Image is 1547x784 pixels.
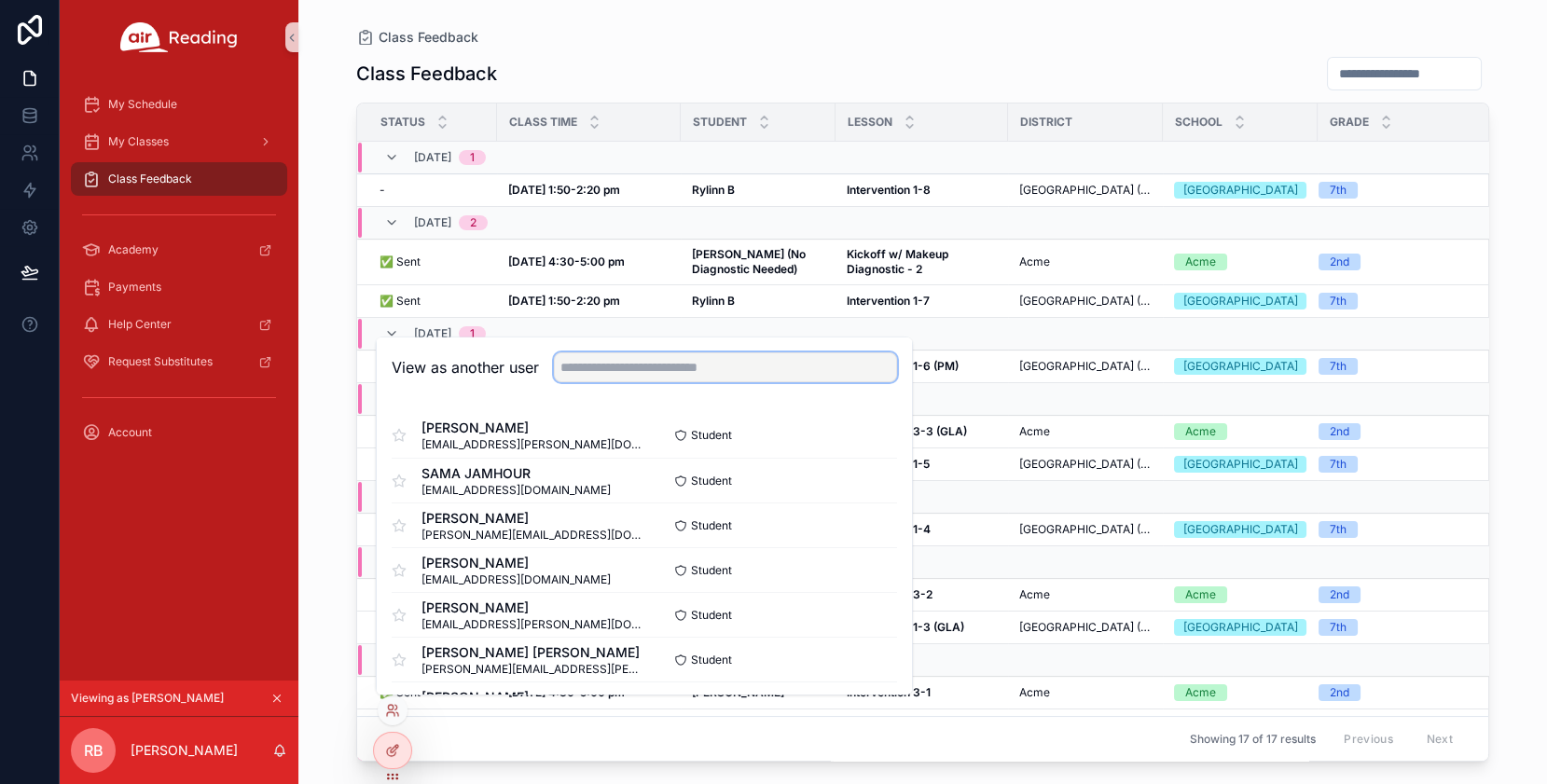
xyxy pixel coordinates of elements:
[692,294,735,308] strong: Rylinn B
[414,150,451,165] span: [DATE]
[421,419,644,437] span: [PERSON_NAME]
[470,326,475,341] div: 1
[847,247,997,277] a: Kickoff w/ Makeup Diagnostic - 2
[1185,254,1216,270] div: Acme
[692,294,824,309] a: Rylinn B
[691,518,732,533] span: Student
[421,617,644,632] span: [EMAIL_ADDRESS][PERSON_NAME][DOMAIN_NAME]
[108,280,161,295] span: Payments
[470,150,475,165] div: 1
[693,115,747,130] span: Student
[1330,586,1349,603] div: 2nd
[508,254,625,268] strong: [DATE] 4:30-5:00 pm
[1319,293,1475,309] a: 7th
[692,247,824,277] a: [PERSON_NAME] (No Diagnostic Needed)
[1174,293,1306,309] a: [GEOGRAPHIC_DATA]
[421,483,611,498] span: [EMAIL_ADDRESS][DOMAIN_NAME]
[847,247,951,276] strong: Kickoff w/ Makeup Diagnostic - 2
[120,22,238,52] img: App logo
[1185,586,1216,603] div: Acme
[1174,619,1306,636] a: [GEOGRAPHIC_DATA]
[421,528,644,543] span: [PERSON_NAME][EMAIL_ADDRESS][DOMAIN_NAME]
[356,28,478,47] a: Class Feedback
[847,587,997,602] a: Intervention 3-2
[1330,293,1347,309] div: 7th
[1319,358,1475,375] a: 7th
[1330,456,1347,473] div: 7th
[1319,619,1475,636] a: 7th
[380,183,385,198] span: -
[508,294,620,308] strong: [DATE] 1:50-2:20 pm
[691,474,732,488] span: Student
[1190,732,1316,747] span: Showing 17 of 17 results
[1330,254,1349,270] div: 2nd
[71,691,224,706] span: Viewing as [PERSON_NAME]
[847,183,997,198] a: Intervention 1-8
[1019,457,1152,472] a: [GEOGRAPHIC_DATA] (JVPS)
[1330,684,1349,701] div: 2nd
[508,294,670,309] a: [DATE] 1:50-2:20 pm
[1174,182,1306,199] a: [GEOGRAPHIC_DATA]
[1330,521,1347,538] div: 7th
[108,97,177,112] span: My Schedule
[470,215,477,230] div: 2
[1319,456,1475,473] a: 7th
[1019,294,1152,309] a: [GEOGRAPHIC_DATA] (JVPS)
[847,294,930,308] strong: Intervention 1-7
[421,688,644,707] span: [PERSON_NAME]
[1174,254,1306,270] a: Acme
[691,608,732,623] span: Student
[71,88,287,121] a: My Schedule
[108,134,169,149] span: My Classes
[1174,684,1306,701] a: Acme
[379,28,478,47] span: Class Feedback
[380,254,421,269] span: ✅ Sent
[847,685,997,700] a: Intervention 3-1
[71,270,287,304] a: Payments
[847,424,997,439] a: Intervention 3-3 (GLA)
[1174,358,1306,375] a: [GEOGRAPHIC_DATA]
[692,183,824,198] a: Rylinn B
[508,254,670,269] a: [DATE] 4:30-5:00 pm
[847,359,997,374] a: Intervention 1-6 (PM)
[392,356,539,378] h2: View as another user
[848,115,892,130] span: Lesson
[421,572,611,587] span: [EMAIL_ADDRESS][DOMAIN_NAME]
[1183,521,1298,538] div: [GEOGRAPHIC_DATA]
[1183,293,1298,309] div: [GEOGRAPHIC_DATA]
[1174,423,1306,440] a: Acme
[1175,115,1222,130] span: School
[1019,359,1152,374] span: [GEOGRAPHIC_DATA] (JVPS)
[1330,423,1349,440] div: 2nd
[108,425,152,440] span: Account
[691,563,732,578] span: Student
[108,354,213,369] span: Request Substitutes
[84,739,104,762] span: RB
[380,115,425,130] span: Status
[131,741,238,760] p: [PERSON_NAME]
[108,172,192,186] span: Class Feedback
[71,308,287,341] a: Help Center
[1019,183,1152,198] span: [GEOGRAPHIC_DATA] (JVPS)
[691,428,732,443] span: Student
[71,345,287,378] a: Request Substitutes
[380,254,486,269] a: ✅ Sent
[1185,684,1216,701] div: Acme
[847,620,997,635] a: Intervention 1-3 (GLA)
[508,183,670,198] a: [DATE] 1:50-2:20 pm
[414,326,451,341] span: [DATE]
[380,294,486,309] a: ✅ Sent
[1183,619,1298,636] div: [GEOGRAPHIC_DATA]
[692,247,808,276] strong: [PERSON_NAME] (No Diagnostic Needed)
[1183,456,1298,473] div: [GEOGRAPHIC_DATA]
[421,643,644,662] span: [PERSON_NAME] [PERSON_NAME]
[356,61,497,87] h1: Class Feedback
[71,162,287,196] a: Class Feedback
[108,242,159,257] span: Academy
[1019,620,1152,635] span: [GEOGRAPHIC_DATA] (JVPS)
[421,554,611,572] span: [PERSON_NAME]
[1019,522,1152,537] a: [GEOGRAPHIC_DATA] (JVPS)
[847,294,997,309] a: Intervention 1-7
